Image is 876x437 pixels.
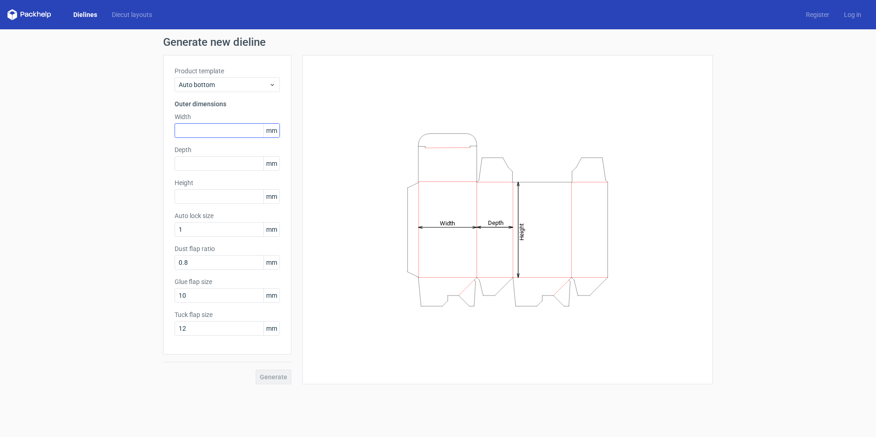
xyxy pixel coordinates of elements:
label: Dust flap ratio [175,244,280,253]
label: Depth [175,145,280,154]
tspan: Depth [488,219,504,226]
span: mm [263,256,279,269]
label: Product template [175,66,280,76]
a: Diecut layouts [104,10,159,19]
a: Dielines [66,10,104,19]
label: Height [175,178,280,187]
label: Width [175,112,280,121]
span: mm [263,322,279,335]
span: mm [263,223,279,236]
span: mm [263,124,279,137]
span: mm [263,190,279,203]
label: Auto lock size [175,211,280,220]
span: mm [263,289,279,302]
tspan: Height [518,223,525,240]
label: Glue flap size [175,277,280,286]
span: Auto bottom [179,80,269,89]
a: Log in [837,10,869,19]
a: Register [799,10,837,19]
h1: Generate new dieline [163,37,713,48]
h3: Outer dimensions [175,99,280,109]
tspan: Width [440,219,455,226]
label: Tuck flap size [175,310,280,319]
span: mm [263,157,279,170]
